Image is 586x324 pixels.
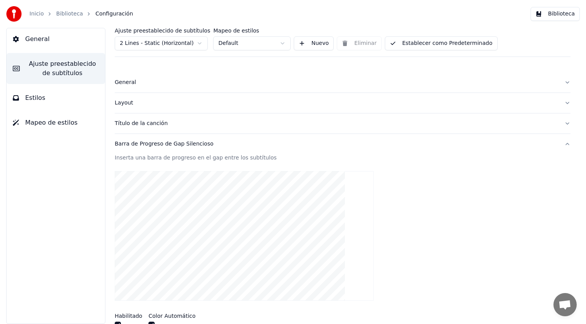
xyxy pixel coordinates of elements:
[115,313,142,319] label: Habilitado
[95,10,133,18] span: Configuración
[115,140,558,148] div: Barra de Progreso de Gap Silencioso
[29,10,133,18] nav: breadcrumb
[294,36,334,50] button: Nuevo
[7,28,105,50] button: General
[7,112,105,134] button: Mapeo de estilos
[6,6,22,22] img: youka
[385,36,498,50] button: Establecer como Predeterminado
[115,134,570,154] button: Barra de Progreso de Gap Silencioso
[553,293,577,316] div: Chat abierto
[26,59,99,78] span: Ajuste preestablecido de subtítulos
[115,154,570,162] div: Inserta una barra de progreso en el gap entre los subtítulos
[115,120,558,127] div: Título de la canción
[29,10,44,18] a: Inicio
[115,99,558,107] div: Layout
[7,87,105,109] button: Estilos
[213,28,291,33] label: Mapeo de estilos
[531,7,580,21] button: Biblioteca
[25,118,78,127] span: Mapeo de estilos
[115,93,570,113] button: Layout
[115,72,570,93] button: General
[115,113,570,134] button: Título de la canción
[25,34,50,44] span: General
[115,28,210,33] label: Ajuste preestablecido de subtítulos
[115,79,558,86] div: General
[56,10,83,18] a: Biblioteca
[25,93,45,103] span: Estilos
[7,53,105,84] button: Ajuste preestablecido de subtítulos
[148,313,195,319] label: Color Automático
